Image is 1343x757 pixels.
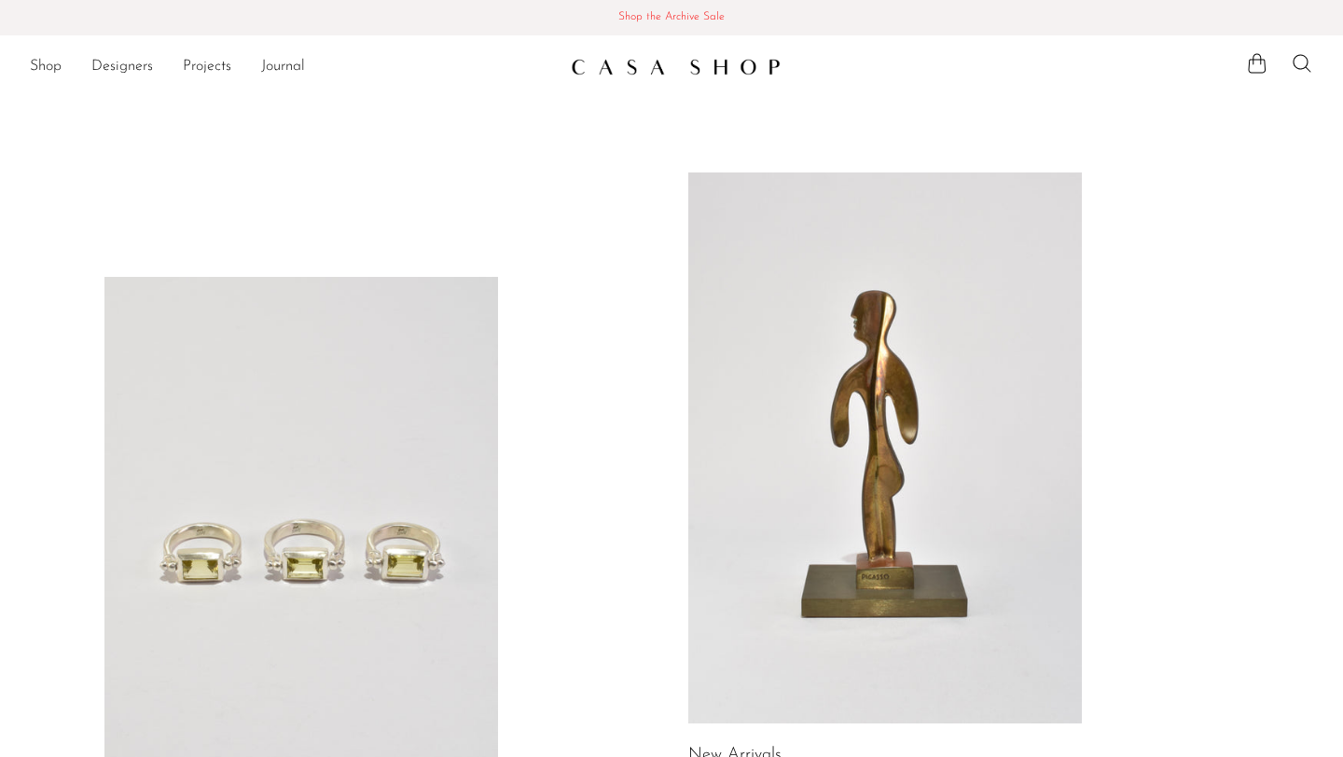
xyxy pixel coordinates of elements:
[15,7,1328,28] span: Shop the Archive Sale
[30,51,556,83] ul: NEW HEADER MENU
[30,51,556,83] nav: Desktop navigation
[30,55,62,79] a: Shop
[91,55,153,79] a: Designers
[261,55,305,79] a: Journal
[183,55,231,79] a: Projects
